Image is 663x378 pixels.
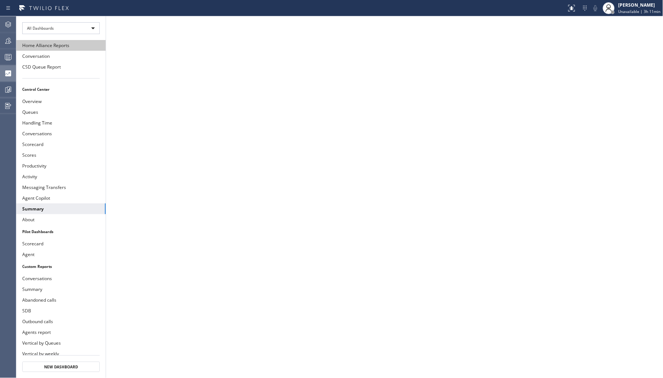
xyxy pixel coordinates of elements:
[16,305,106,316] button: SDB
[16,139,106,150] button: Scorecard
[16,84,106,94] li: Control Center
[16,128,106,139] button: Conversations
[16,214,106,225] button: About
[16,203,106,214] button: Summary
[16,295,106,305] button: Abandoned calls
[16,171,106,182] button: Activity
[22,22,100,34] div: All Dashboards
[16,62,106,72] button: CSD Queue Report
[16,249,106,260] button: Agent
[16,327,106,338] button: Agents report
[590,3,601,13] button: Mute
[16,348,106,359] button: Vertical by weekly
[16,284,106,295] button: Summary
[16,40,106,51] button: Home Alliance Reports
[16,96,106,107] button: Overview
[16,316,106,327] button: Outbound calls
[619,2,661,8] div: [PERSON_NAME]
[16,273,106,284] button: Conversations
[16,107,106,117] button: Queues
[106,16,663,378] iframe: dashboard_9f6bb337dffe
[16,238,106,249] button: Scorecard
[22,362,100,372] button: New Dashboard
[16,182,106,193] button: Messaging Transfers
[16,338,106,348] button: Vertical by Queues
[16,117,106,128] button: Handling Time
[16,150,106,160] button: Scores
[16,262,106,271] li: Custom Reports
[16,160,106,171] button: Productivity
[16,193,106,203] button: Agent Copilot
[16,51,106,62] button: Conversation
[16,227,106,236] li: Pilot Dashboards
[619,9,661,14] span: Unavailable | 3h 11min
